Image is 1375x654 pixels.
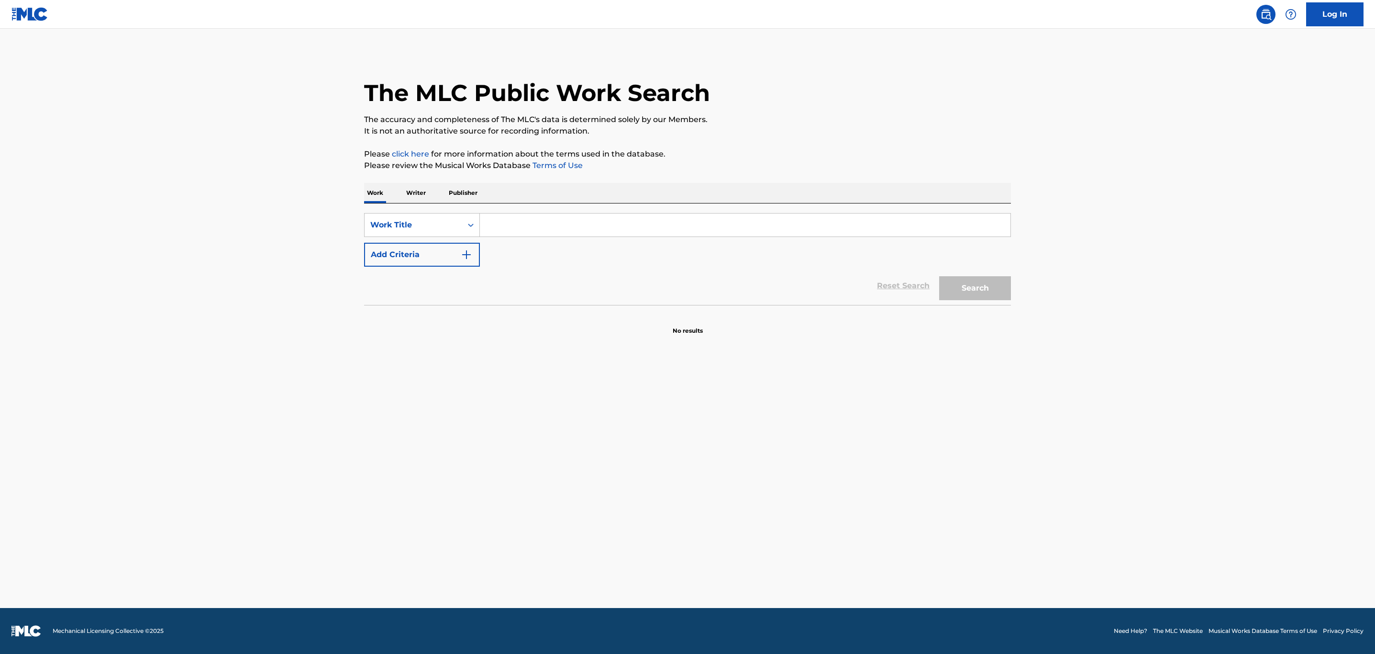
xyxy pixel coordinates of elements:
[364,148,1011,160] p: Please for more information about the terms used in the database.
[673,315,703,335] p: No results
[1153,627,1203,635] a: The MLC Website
[11,625,41,637] img: logo
[1281,5,1300,24] div: Help
[364,183,386,203] p: Work
[1285,9,1297,20] img: help
[364,213,1011,305] form: Search Form
[364,79,710,107] h1: The MLC Public Work Search
[53,627,164,635] span: Mechanical Licensing Collective © 2025
[392,149,429,158] a: click here
[370,219,456,231] div: Work Title
[11,7,48,21] img: MLC Logo
[1256,5,1275,24] a: Public Search
[461,249,472,260] img: 9d2ae6d4665cec9f34b9.svg
[531,161,583,170] a: Terms of Use
[1260,9,1272,20] img: search
[403,183,429,203] p: Writer
[1323,627,1364,635] a: Privacy Policy
[364,160,1011,171] p: Please review the Musical Works Database
[1306,2,1364,26] a: Log In
[364,114,1011,125] p: The accuracy and completeness of The MLC's data is determined solely by our Members.
[1114,627,1147,635] a: Need Help?
[446,183,480,203] p: Publisher
[364,243,480,267] button: Add Criteria
[364,125,1011,137] p: It is not an authoritative source for recording information.
[1209,627,1317,635] a: Musical Works Database Terms of Use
